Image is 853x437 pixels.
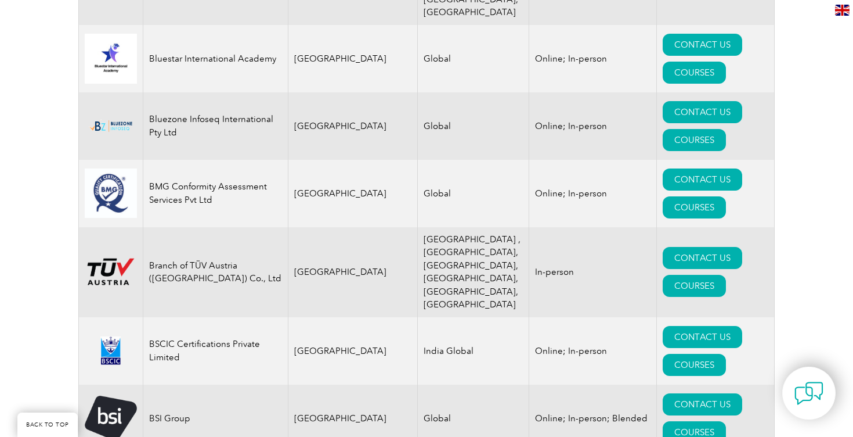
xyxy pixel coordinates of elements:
[663,196,726,218] a: COURSES
[143,25,288,92] td: Bluestar International Academy
[663,354,726,376] a: COURSES
[529,227,656,317] td: In-person
[663,326,742,348] a: CONTACT US
[663,169,742,191] a: CONTACT US
[663,34,742,56] a: CONTACT US
[417,92,529,160] td: Global
[288,160,418,227] td: [GEOGRAPHIC_DATA]
[529,25,656,92] td: Online; In-person
[143,227,288,317] td: Branch of TÜV Austria ([GEOGRAPHIC_DATA]) Co., Ltd
[85,257,137,286] img: ad2ea39e-148b-ed11-81ac-0022481565fd-logo.png
[663,393,742,415] a: CONTACT US
[529,160,656,227] td: Online; In-person
[85,117,137,135] img: bf5d7865-000f-ed11-b83d-00224814fd52-logo.png
[529,92,656,160] td: Online; In-person
[143,317,288,385] td: BSCIC Certifications Private Limited
[17,413,78,437] a: BACK TO TOP
[663,247,742,269] a: CONTACT US
[794,379,823,408] img: contact-chat.png
[663,129,726,151] a: COURSES
[85,336,137,365] img: d624547b-a6e0-e911-a812-000d3a795b83-logo.png
[288,92,418,160] td: [GEOGRAPHIC_DATA]
[835,5,850,16] img: en
[288,227,418,317] td: [GEOGRAPHIC_DATA]
[663,275,726,297] a: COURSES
[85,169,137,218] img: 6d429293-486f-eb11-a812-002248153038-logo.jpg
[663,101,742,123] a: CONTACT US
[417,227,529,317] td: [GEOGRAPHIC_DATA] ,[GEOGRAPHIC_DATA], [GEOGRAPHIC_DATA], [GEOGRAPHIC_DATA], [GEOGRAPHIC_DATA], [G...
[663,62,726,84] a: COURSES
[288,317,418,385] td: [GEOGRAPHIC_DATA]
[417,25,529,92] td: Global
[143,92,288,160] td: Bluezone Infoseq International Pty Ltd
[288,25,418,92] td: [GEOGRAPHIC_DATA]
[529,317,656,385] td: Online; In-person
[417,160,529,227] td: Global
[85,34,137,84] img: 0db89cae-16d3-ed11-a7c7-0022481565fd-logo.jpg
[143,160,288,227] td: BMG Conformity Assessment Services Pvt Ltd
[417,317,529,385] td: India Global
